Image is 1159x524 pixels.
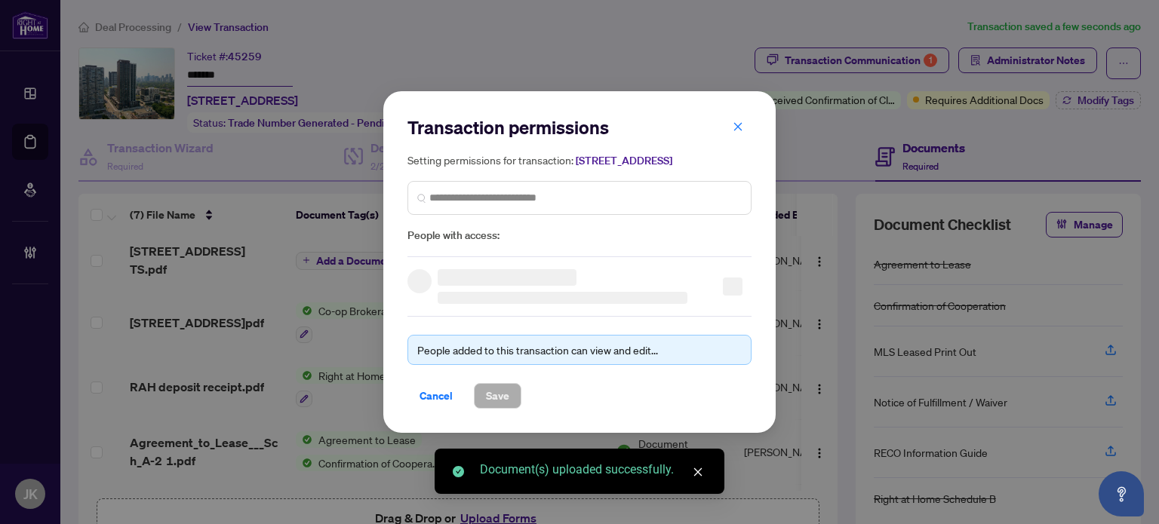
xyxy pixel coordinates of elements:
span: [STREET_ADDRESS] [576,154,672,167]
button: Save [474,383,521,409]
img: search_icon [417,193,426,202]
button: Cancel [407,383,465,409]
span: People with access: [407,227,752,244]
h2: Transaction permissions [407,115,752,139]
div: Document(s) uploaded successfully. [480,461,706,479]
span: close [733,121,743,132]
div: People added to this transaction can view and edit... [417,342,742,358]
span: close [693,467,703,477]
button: Open asap [1099,471,1144,516]
span: check-circle [453,466,464,477]
a: Close [690,464,706,480]
h5: Setting permissions for transaction: [407,152,752,169]
span: Cancel [420,384,453,408]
